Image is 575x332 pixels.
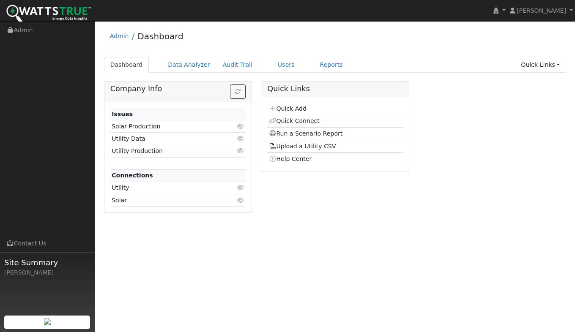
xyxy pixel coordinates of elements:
[110,182,224,194] td: Utility
[269,155,312,162] a: Help Center
[269,105,307,112] a: Quick Add
[44,318,51,325] img: retrieve
[110,33,129,39] a: Admin
[216,57,259,73] a: Audit Trail
[267,84,402,93] h5: Quick Links
[269,143,336,150] a: Upload a Utility CSV
[269,130,343,137] a: Run a Scenario Report
[515,57,566,73] a: Quick Links
[269,117,320,124] a: Quick Connect
[110,133,224,145] td: Utility Data
[237,185,244,190] i: Click to view
[104,57,149,73] a: Dashboard
[271,57,301,73] a: Users
[110,84,246,93] h5: Company Info
[237,197,244,203] i: Click to view
[237,136,244,142] i: Click to view
[112,172,153,179] strong: Connections
[162,57,216,73] a: Data Analyzer
[517,7,566,14] span: [PERSON_NAME]
[110,194,224,207] td: Solar
[112,111,133,117] strong: Issues
[6,5,91,24] img: WattsTrue
[110,145,224,157] td: Utility Production
[4,268,90,277] div: [PERSON_NAME]
[4,257,90,268] span: Site Summary
[314,57,349,73] a: Reports
[110,120,224,133] td: Solar Production
[237,148,244,154] i: Click to view
[137,31,183,41] a: Dashboard
[237,123,244,129] i: Click to view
